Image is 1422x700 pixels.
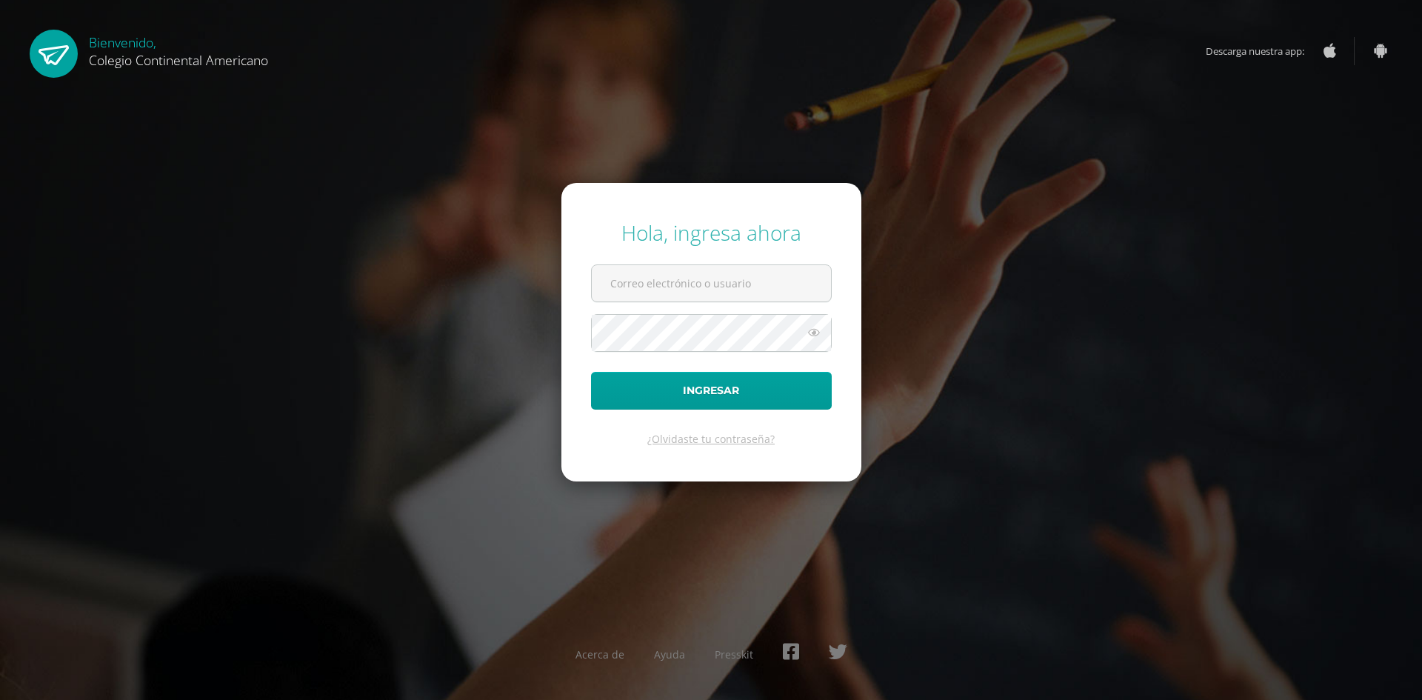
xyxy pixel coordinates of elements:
[591,372,832,410] button: Ingresar
[592,265,831,301] input: Correo electrónico o usuario
[1206,37,1319,65] span: Descarga nuestra app:
[715,647,753,661] a: Presskit
[591,219,832,247] div: Hola, ingresa ahora
[89,51,268,69] span: Colegio Continental Americano
[575,647,624,661] a: Acerca de
[647,432,775,446] a: ¿Olvidaste tu contraseña?
[654,647,685,661] a: Ayuda
[89,30,268,69] div: Bienvenido,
